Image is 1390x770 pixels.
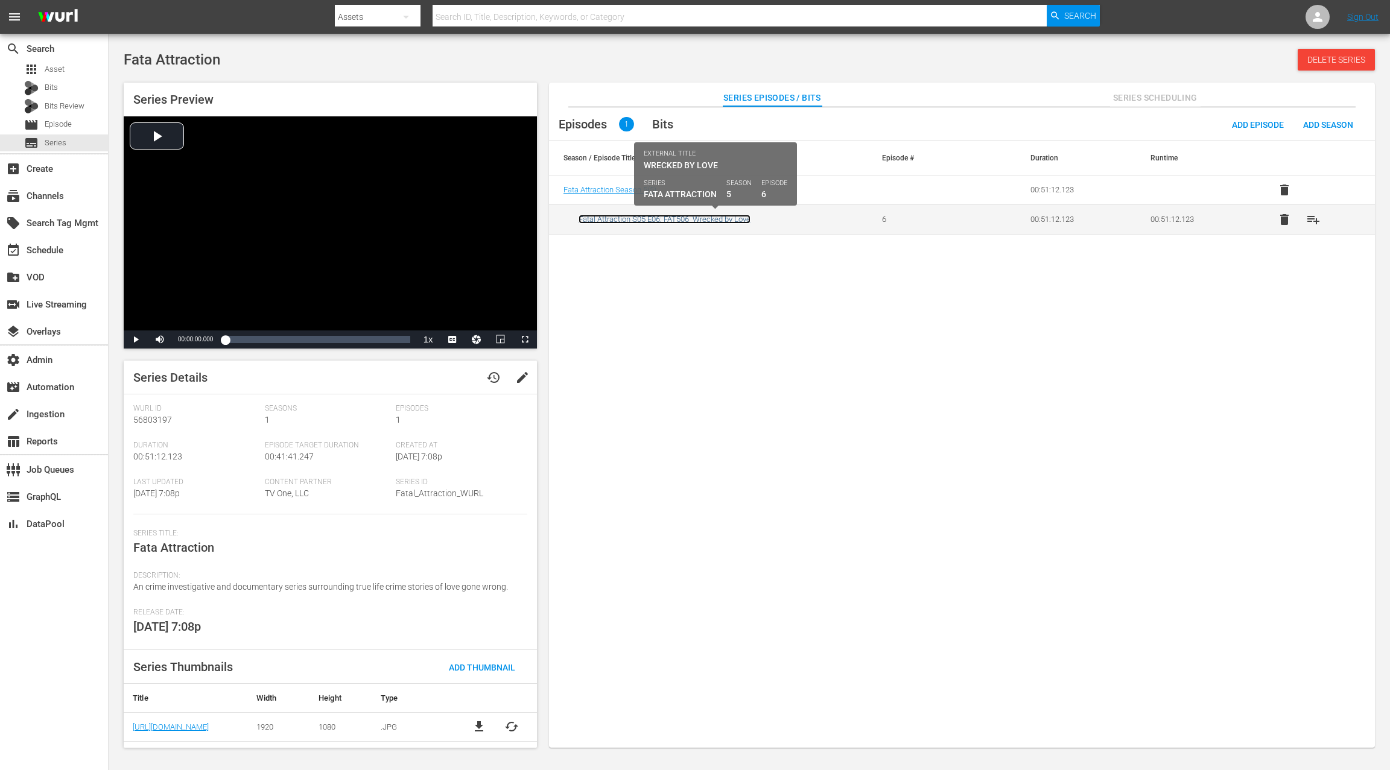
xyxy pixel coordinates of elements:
span: Episodes [559,117,607,131]
span: Series Details [133,370,208,385]
span: Bits [45,81,58,93]
span: [DATE] 7:08p [133,488,180,498]
span: 1 [396,415,401,424]
span: Channels [6,189,21,203]
span: Reports [6,434,21,449]
span: delete [1277,212,1292,227]
td: 1080 [309,712,372,741]
button: Mute [148,330,172,349]
a: Fatal Attraction S05 E06: FAT506_Wrecked by Love [579,215,751,224]
span: Duration [133,441,259,450]
a: [URL][DOMAIN_NAME] [133,722,209,731]
span: [DATE] 7:08p [133,619,201,634]
button: history [479,363,508,392]
span: Create [6,162,21,176]
span: edit [515,370,530,385]
button: Captions [440,330,465,349]
span: Episode [24,118,39,132]
button: playlist_add [1299,205,1328,234]
span: Fata Attraction [124,51,220,68]
span: delete [1277,183,1292,197]
span: Asset [45,63,65,75]
span: VOD [6,270,21,285]
span: 00:00:00.000 [178,336,213,342]
th: Duration [1016,141,1135,175]
span: Ingestion [6,407,21,421]
td: .JPG [372,712,454,741]
span: 00:51:12.123 [133,452,182,461]
button: edit [508,363,537,392]
span: Live Streaming [6,297,21,312]
span: Episodes [396,404,521,414]
span: history [486,370,501,385]
span: Description: [133,571,521,581]
button: Add Episode [1222,113,1293,135]
a: file_download [472,719,486,734]
span: Search [1064,5,1096,27]
th: Width [247,684,309,713]
span: Add Episode [1222,120,1293,130]
span: [DATE] 7:08p [396,452,442,461]
td: 1920 [247,712,309,741]
a: Sign Out [1347,12,1379,22]
span: Series ID [396,478,521,487]
span: Asset [24,62,39,77]
span: menu [7,10,22,24]
span: cached [504,719,519,734]
span: Episode Target Duration [265,441,390,450]
span: Bits Review [45,100,84,112]
span: DataPool [6,517,21,531]
span: Series Preview [133,92,214,107]
span: playlist_add [1306,212,1321,227]
span: 1 [619,117,634,131]
span: Seasons [265,404,390,414]
span: Series Title: [133,529,521,538]
td: 00:51:12.123 [1016,175,1135,205]
button: Add Thumbnail [439,656,525,678]
button: Picture-in-Picture [489,330,513,349]
th: Season / Episode Title [549,141,868,175]
span: Series Scheduling [1110,90,1201,106]
span: Content Partner [265,478,390,487]
span: Fata Attraction [133,540,214,555]
a: Fata Attraction Season 5(5) [563,185,656,194]
span: Overlays [6,324,21,339]
th: Title [124,684,247,713]
span: Release Date: [133,608,521,617]
button: Search [1047,5,1100,27]
span: Wurl Id [133,404,259,414]
span: Job Queues [6,462,21,477]
img: ans4CAIJ8jUAAAAAAAAAAAAAAAAAAAAAAAAgQb4GAAAAAAAAAAAAAAAAAAAAAAAAJMjXAAAAAAAAAAAAAAAAAAAAAAAAgAT5G... [29,3,87,31]
span: Series [24,136,39,150]
span: Bits [652,117,673,131]
span: Schedule [6,243,21,257]
span: Add Season [1293,120,1363,130]
span: Series Thumbnails [133,660,233,674]
th: Runtime [1136,141,1255,175]
span: Delete Series [1298,55,1375,65]
th: Type [372,684,454,713]
span: Series [45,137,66,149]
span: Last Updated [133,478,259,487]
button: delete [1270,205,1299,234]
th: Height [309,684,372,713]
span: Series Episodes / Bits [723,90,821,106]
span: 1 [265,415,270,424]
span: 56803197 [133,415,172,424]
td: 00:51:12.123 [1136,204,1255,234]
div: Video Player [124,116,537,349]
button: delete [1270,175,1299,204]
button: Playback Rate [416,330,440,349]
button: Delete Series [1298,49,1375,71]
td: 00:51:12.123 [1016,204,1135,234]
span: 00:41:41.247 [265,452,314,461]
div: Bits [24,81,39,95]
div: Bits Review [24,99,39,113]
button: Fullscreen [513,330,537,349]
span: Created At [396,441,521,450]
span: Search [6,42,21,56]
span: Admin [6,353,21,367]
span: Add Thumbnail [439,663,525,672]
button: Add Season [1293,113,1363,135]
